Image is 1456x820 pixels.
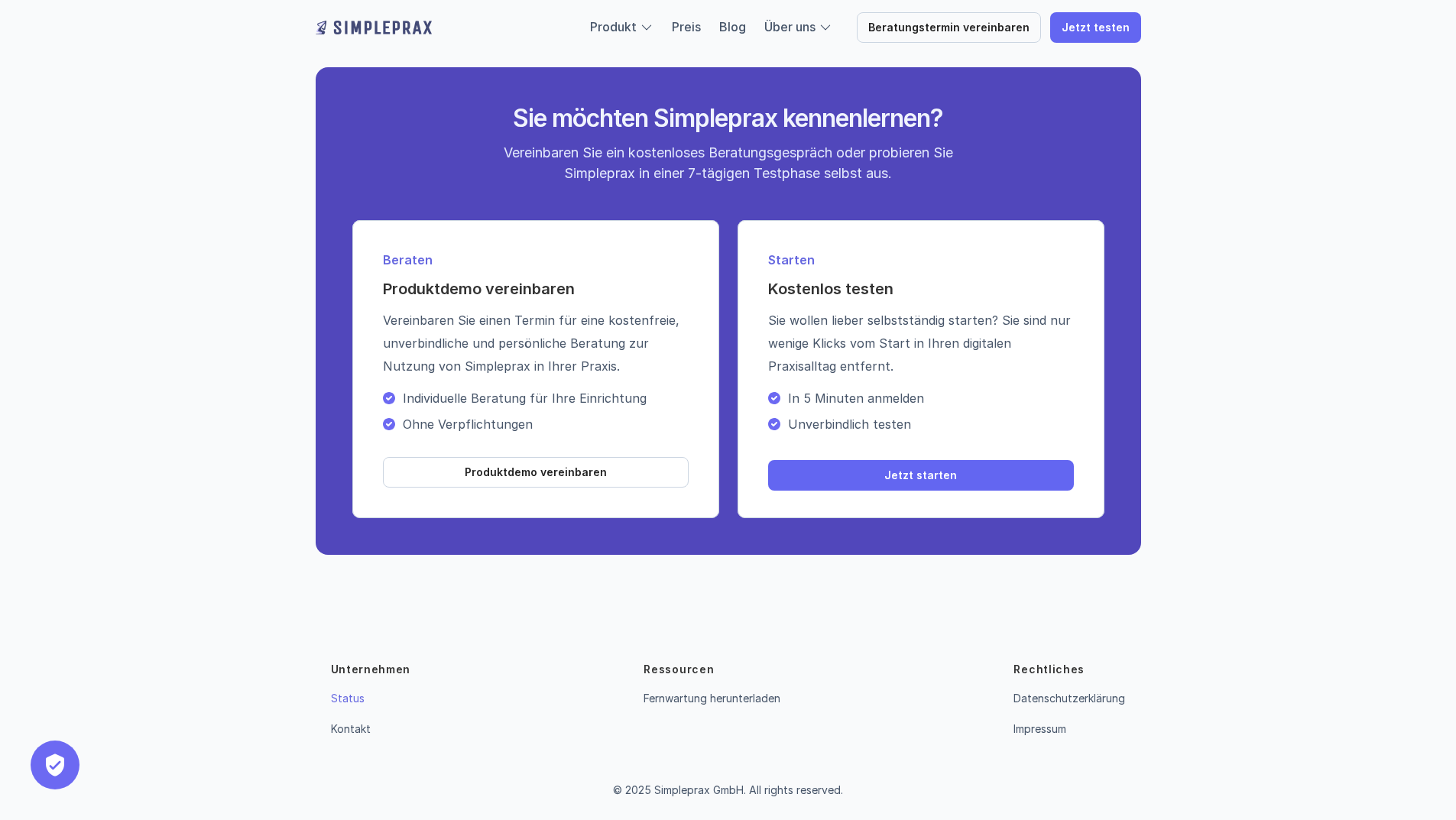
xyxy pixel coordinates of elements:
a: Blog [719,19,746,34]
a: Status [331,692,365,705]
p: Vereinbaren Sie einen Termin für eine kostenfreie, unverbindliche und persönliche Beratung zur Nu... [383,309,689,378]
p: Sie wollen lieber selbstständig starten? Sie sind nur wenige Klicks vom Start in Ihren digitalen ... [768,309,1074,378]
p: © 2025 Simpleprax GmbH. All rights reserved. [613,784,843,797]
p: Starten [768,251,1074,269]
h4: Produktdemo vereinbaren [383,278,689,300]
p: Beratungstermin vereinbaren [868,21,1030,34]
p: Ohne Verpflichtungen [403,416,689,432]
a: Datenschutzerklärung [1013,692,1125,705]
a: Jetzt testen [1050,12,1141,43]
p: Unternehmen [331,662,411,677]
p: Ressourcen [644,662,714,677]
p: Jetzt starten [884,469,957,482]
p: Vereinbaren Sie ein kostenloses Beratungsgespräch oder probieren Sie Simpleprax in einer 7-tägige... [489,142,967,183]
a: Über uns [764,19,816,34]
a: Preis [672,19,701,34]
a: Jetzt starten [768,460,1074,491]
a: Produkt [590,19,637,34]
p: In 5 Minuten anmelden [788,391,1074,406]
a: Kontakt [331,722,371,735]
a: Fernwartung herunterladen [644,692,780,705]
h2: Sie möchten Simpleprax kennenlernen? [442,104,1015,133]
a: Beratungstermin vereinbaren [857,12,1041,43]
h4: Kostenlos testen [768,278,1074,300]
a: Impressum [1013,722,1066,735]
p: Rechtliches [1013,662,1085,677]
p: Beraten [383,251,689,269]
p: Individuelle Beratung für Ihre Einrichtung [403,391,689,406]
a: Produktdemo vereinbaren [383,457,689,488]
p: Jetzt testen [1062,21,1130,34]
p: Unverbindlich testen [788,416,1074,432]
p: Produktdemo vereinbaren [465,466,607,479]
